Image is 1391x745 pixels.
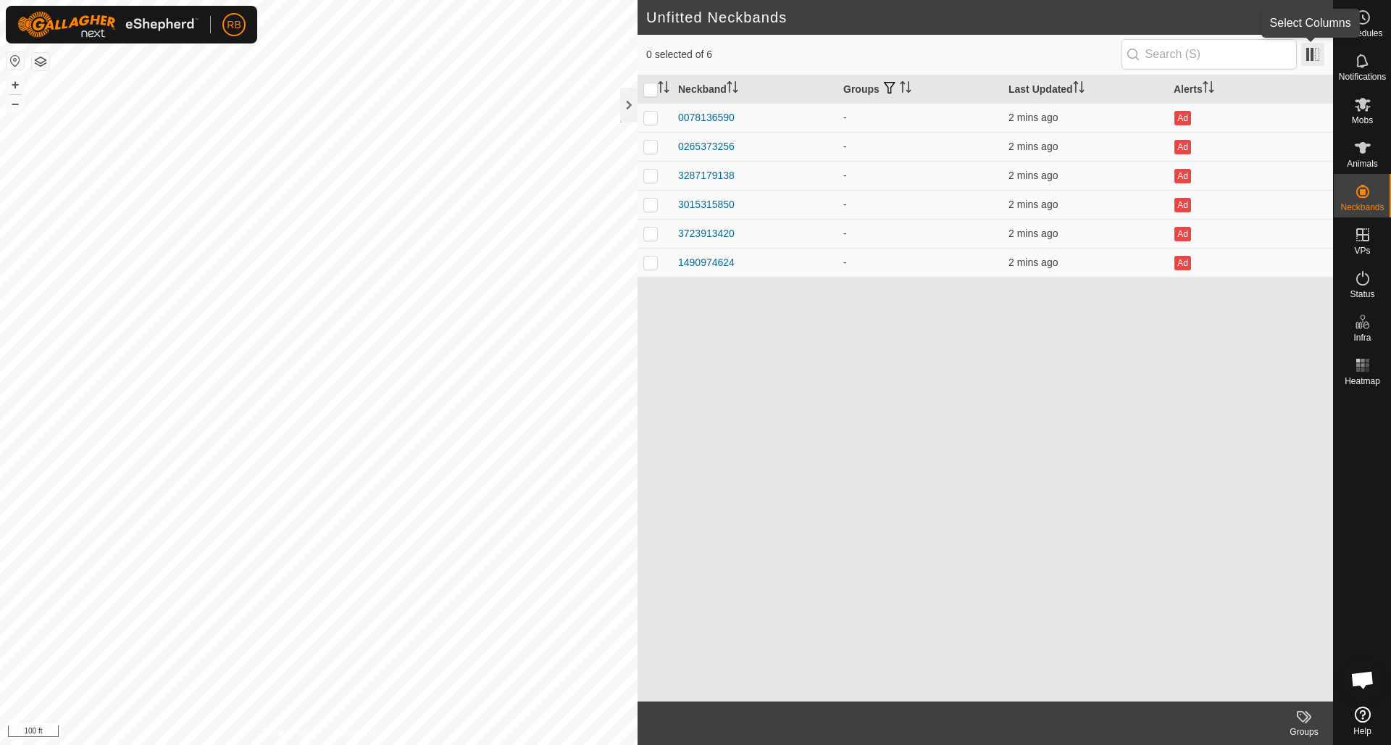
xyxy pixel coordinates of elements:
span: Infra [1353,333,1371,342]
div: 3015315850 [678,197,735,212]
button: Ad [1174,198,1190,212]
div: 0265373256 [678,139,735,154]
p-sorticon: Activate to sort [727,83,738,95]
button: Ad [1174,227,1190,241]
th: Last Updated [1003,75,1168,104]
th: Neckband [672,75,837,104]
span: 29 Sep 2025, 11:02 am [1008,199,1058,210]
td: - [837,248,1003,277]
span: Notifications [1339,72,1386,81]
span: Status [1350,290,1374,299]
span: Schedules [1342,29,1382,38]
p-sorticon: Activate to sort [1203,83,1214,95]
td: - [837,103,1003,132]
span: 6 [1311,7,1319,28]
button: Ad [1174,111,1190,125]
input: Search (S) [1121,39,1297,70]
span: Animals [1347,159,1378,168]
div: Open chat [1341,658,1384,702]
th: Alerts [1168,75,1333,104]
div: 3723913420 [678,226,735,241]
span: 29 Sep 2025, 11:02 am [1008,112,1058,123]
div: 1490974624 [678,255,735,270]
button: + [7,76,24,93]
span: 29 Sep 2025, 11:02 am [1008,170,1058,181]
span: RB [227,17,241,33]
a: Help [1334,701,1391,741]
span: 29 Sep 2025, 11:02 am [1008,228,1058,239]
span: VPs [1354,246,1370,255]
p-sorticon: Activate to sort [900,83,911,95]
button: Ad [1174,256,1190,270]
button: Ad [1174,169,1190,183]
button: – [7,95,24,112]
th: Groups [837,75,1003,104]
button: Ad [1174,140,1190,154]
span: 0 selected of 6 [646,47,1121,62]
span: 29 Sep 2025, 11:02 am [1008,257,1058,268]
button: Reset Map [7,52,24,70]
td: - [837,190,1003,219]
p-sorticon: Activate to sort [1073,83,1085,95]
img: Gallagher Logo [17,12,199,38]
span: Mobs [1352,116,1373,125]
span: 29 Sep 2025, 11:02 am [1008,141,1058,152]
h2: Unfitted Neckbands [646,9,1311,26]
span: Heatmap [1345,377,1380,386]
td: - [837,132,1003,161]
td: - [837,161,1003,190]
button: Map Layers [32,53,49,70]
td: - [837,219,1003,248]
div: 3287179138 [678,168,735,183]
p-sorticon: Activate to sort [658,83,669,95]
a: Privacy Policy [262,726,316,739]
a: Contact Us [333,726,376,739]
div: 0078136590 [678,110,735,125]
div: Groups [1275,725,1333,738]
span: Help [1353,727,1371,736]
span: Neckbands [1340,203,1384,212]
